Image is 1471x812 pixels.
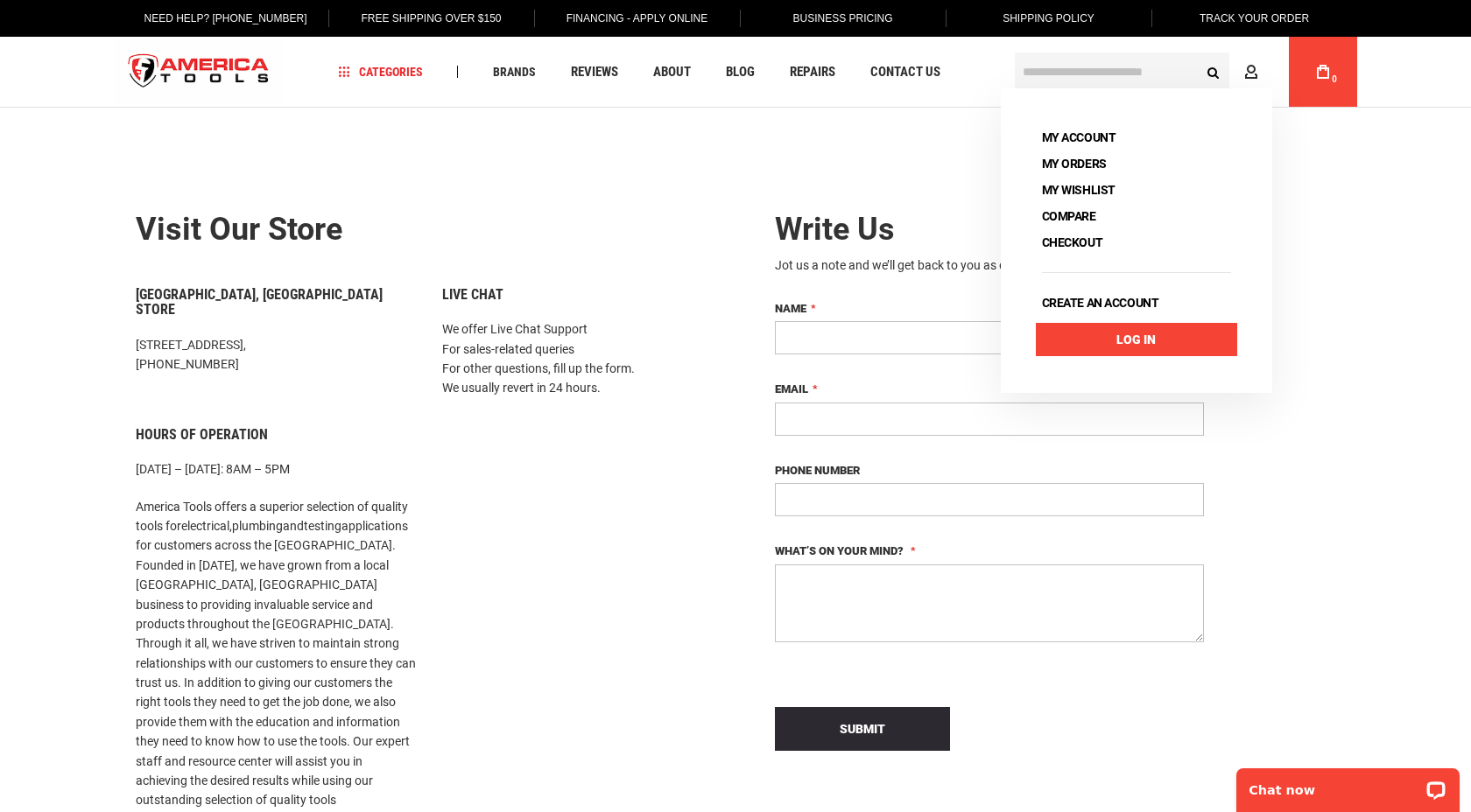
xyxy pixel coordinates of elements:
[493,66,536,78] span: Brands
[775,382,808,395] span: Email
[181,519,229,533] a: electrical
[304,519,341,533] a: testing
[1036,204,1102,228] a: Compare
[331,60,431,84] a: Categories
[1036,125,1123,150] a: My Account
[339,66,423,78] span: Categories
[718,60,763,84] a: Blog
[862,60,948,84] a: Contact Us
[870,66,940,79] span: Contact Us
[645,60,699,84] a: About
[136,287,416,318] h6: [GEOGRAPHIC_DATA], [GEOGRAPHIC_DATA] Store
[442,319,722,398] p: We offer Live Chat Support For sales-related queries For other questions, fill up the form. We us...
[114,39,284,105] img: America Tools
[840,722,885,736] span: Submit
[1196,55,1229,88] button: Search
[232,519,283,533] a: plumbing
[775,544,904,557] span: What’s on your mind?
[775,707,950,751] button: Submit
[782,60,843,84] a: Repairs
[775,256,1204,274] div: Jot us a note and we’ll get back to you as quickly as possible.
[1036,151,1113,176] a: My Orders
[485,60,544,84] a: Brands
[775,464,860,477] span: Phone Number
[136,335,416,374] p: [STREET_ADDRESS], [PHONE_NUMBER]
[1036,290,1165,315] a: Create an account
[136,213,722,248] h2: Visit our store
[726,66,755,79] span: Blog
[1036,323,1237,356] a: Log In
[790,66,835,79] span: Repairs
[1306,37,1340,107] a: 0
[1003,12,1094,24] span: Shipping Policy
[571,66,618,79] span: Reviews
[442,287,722,303] h6: Live Chat
[136,459,416,479] p: [DATE] – [DATE]: 8AM – 5PM
[775,302,806,315] span: Name
[653,66,691,79] span: About
[1332,74,1337,84] span: 0
[114,39,284,105] a: store logo
[1036,230,1109,255] a: Checkout
[563,60,626,84] a: Reviews
[775,211,895,248] span: Write Us
[1225,757,1471,812] iframe: LiveChat chat widget
[1036,178,1122,202] a: My Wishlist
[136,427,416,443] h6: Hours of Operation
